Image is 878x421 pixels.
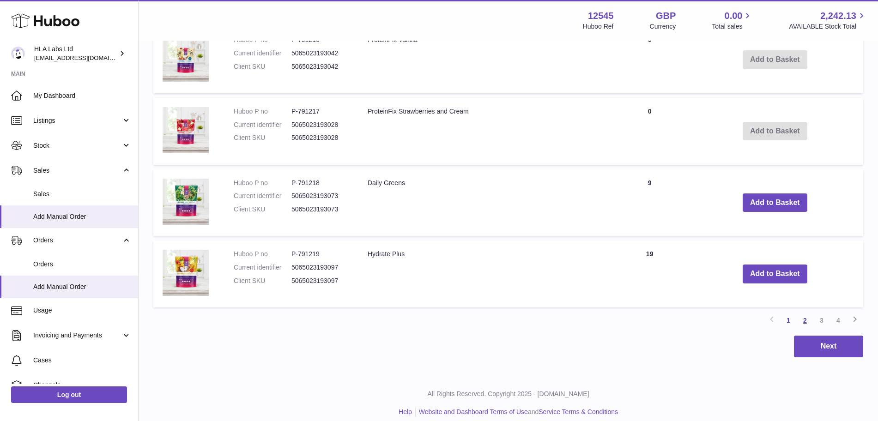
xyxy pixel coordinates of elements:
a: 3 [813,312,830,329]
button: Add to Basket [743,265,807,283]
a: Log out [11,386,127,403]
dd: 5065023193073 [291,192,349,200]
p: All Rights Reserved. Copyright 2025 - [DOMAIN_NAME] [146,390,871,398]
dd: 5065023193097 [291,263,349,272]
button: Add to Basket [743,193,807,212]
td: 0 [613,26,687,93]
td: ProteinFix Vanilla [358,26,613,93]
dt: Huboo P no [234,179,291,187]
dd: 5065023193073 [291,205,349,214]
dt: Current identifier [234,263,291,272]
dt: Client SKU [234,205,291,214]
dt: Huboo P no [234,250,291,259]
span: Usage [33,306,131,315]
span: Channels [33,381,131,390]
span: 0.00 [725,10,743,22]
span: Listings [33,116,121,125]
div: Huboo Ref [583,22,614,31]
a: Website and Dashboard Terms of Use [419,408,528,415]
span: Orders [33,236,121,245]
dd: P-791219 [291,250,349,259]
dd: 5065023193042 [291,62,349,71]
span: AVAILABLE Stock Total [789,22,867,31]
td: Hydrate Plus [358,241,613,307]
span: Total sales [712,22,753,31]
a: Help [399,408,412,415]
span: Sales [33,190,131,198]
dt: Client SKU [234,62,291,71]
strong: GBP [656,10,676,22]
a: 1 [780,312,797,329]
span: Orders [33,260,131,269]
a: Service Terms & Conditions [539,408,618,415]
li: and [416,408,618,416]
dd: 5065023193097 [291,277,349,285]
dd: P-791218 [291,179,349,187]
dt: Huboo P no [234,107,291,116]
dt: Client SKU [234,133,291,142]
span: My Dashboard [33,91,131,100]
td: 9 [613,169,687,236]
dd: 5065023193028 [291,120,349,129]
img: clinton@newgendirect.com [11,47,25,60]
a: 4 [830,312,847,329]
span: Sales [33,166,121,175]
span: Add Manual Order [33,212,131,221]
span: Cases [33,356,131,365]
span: 2,242.13 [820,10,856,22]
dd: 5065023193042 [291,49,349,58]
img: Daily Greens [163,179,209,225]
dd: 5065023193028 [291,133,349,142]
img: ProteinFix Vanilla [163,36,209,82]
button: Next [794,336,863,357]
img: Hydrate Plus [163,250,209,296]
div: HLA Labs Ltd [34,45,117,62]
div: Currency [650,22,676,31]
span: Add Manual Order [33,283,131,291]
span: Invoicing and Payments [33,331,121,340]
a: 2 [797,312,813,329]
span: [EMAIL_ADDRESS][DOMAIN_NAME] [34,54,136,61]
strong: 12545 [588,10,614,22]
td: 19 [613,241,687,307]
a: 2,242.13 AVAILABLE Stock Total [789,10,867,31]
dd: P-791217 [291,107,349,116]
a: 0.00 Total sales [712,10,753,31]
dt: Current identifier [234,49,291,58]
dt: Current identifier [234,192,291,200]
img: ProteinFix Strawberries and Cream [163,107,209,153]
dt: Current identifier [234,120,291,129]
td: ProteinFix Strawberries and Cream [358,98,613,165]
dt: Client SKU [234,277,291,285]
td: Daily Greens [358,169,613,236]
td: 0 [613,98,687,165]
span: Stock [33,141,121,150]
